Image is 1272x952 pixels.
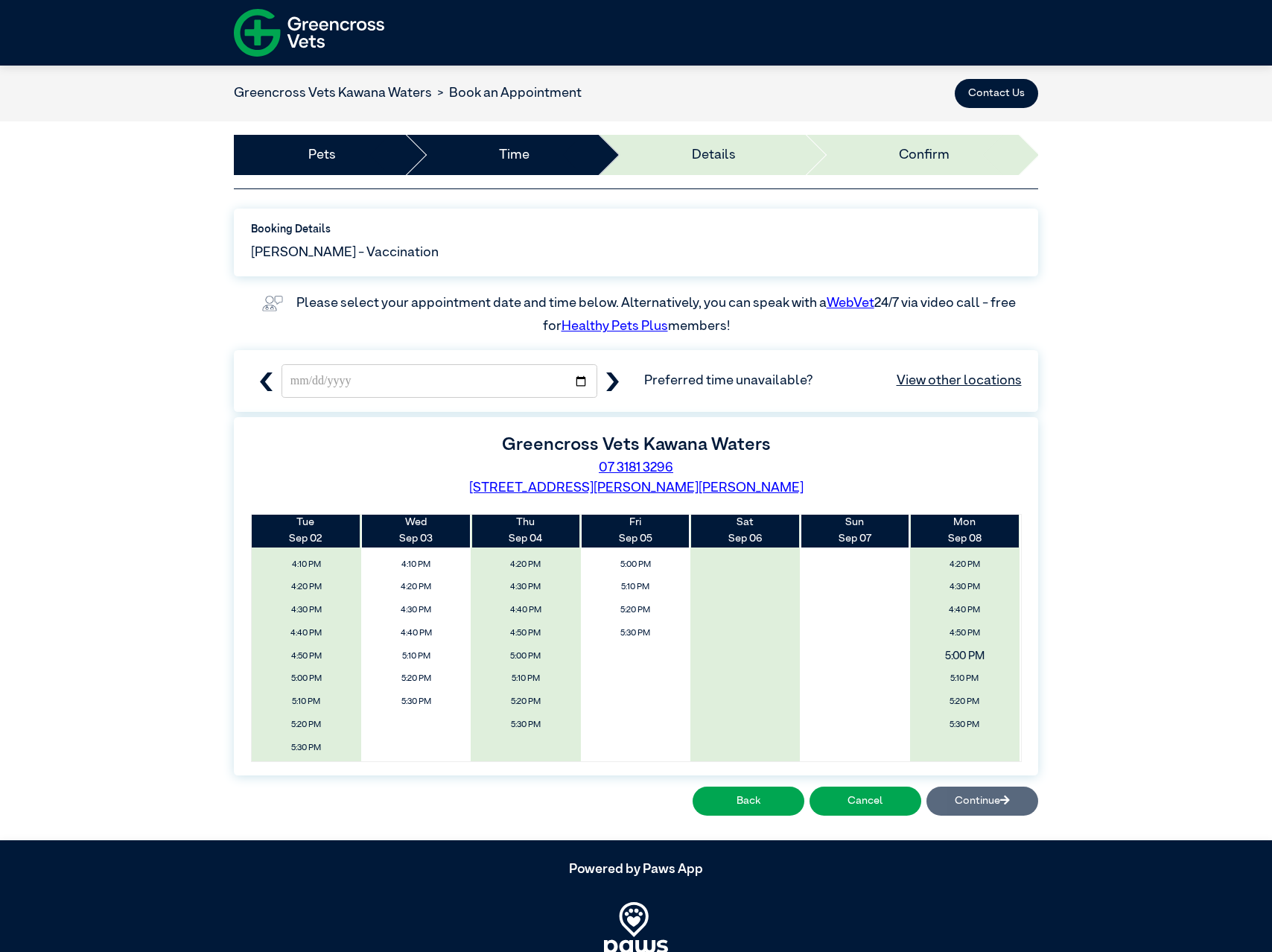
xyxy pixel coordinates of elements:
[915,670,1015,689] span: 5:10 PM
[910,515,1020,547] th: Sep 08
[256,623,357,643] span: 4:40 PM
[471,515,580,547] th: Sep 04
[256,738,357,758] span: 5:30 PM
[234,862,1038,878] h5: Powered by Paws App
[475,601,576,621] span: 4:40 PM
[366,623,466,643] span: 4:40 PM
[308,145,336,165] a: Pets
[562,320,668,333] a: Healthy Pets Plus
[234,86,432,100] a: Greencross Vets Kawana Waters
[366,647,466,666] span: 5:10 PM
[256,555,357,574] span: 4:10 PM
[256,670,357,689] span: 5:00 PM
[366,670,466,689] span: 5:20 PM
[256,715,357,734] span: 5:20 PM
[585,555,686,574] span: 5:00 PM
[499,145,530,165] a: Time
[366,601,466,621] span: 4:30 PM
[252,515,361,547] th: Sep 02
[810,787,921,816] button: Cancel
[234,4,384,62] img: f-logo
[366,578,466,597] span: 4:20 PM
[256,647,357,666] span: 4:50 PM
[469,481,804,495] a: [STREET_ADDRESS][PERSON_NAME][PERSON_NAME]
[585,578,686,597] span: 5:10 PM
[644,371,1022,391] span: Preferred time unavailable?
[234,83,582,104] nav: breadcrumb
[475,555,576,574] span: 4:20 PM
[585,601,686,621] span: 5:20 PM
[251,222,1022,238] label: Booking Details
[915,623,1015,643] span: 4:50 PM
[256,578,357,597] span: 4:20 PM
[475,578,576,597] span: 4:30 PM
[690,515,800,547] th: Sep 06
[693,787,804,816] button: Back
[502,436,771,454] label: Greencross Vets Kawana Waters
[366,693,466,712] span: 5:30 PM
[256,290,288,317] img: vet
[585,623,686,643] span: 5:30 PM
[296,296,1018,334] label: Please select your appointment date and time below. Alternatively, you can speak with a 24/7 via ...
[800,515,909,547] th: Sep 07
[915,693,1015,712] span: 5:20 PM
[897,371,1022,391] a: View other locations
[366,555,466,574] span: 4:10 PM
[900,644,1030,669] span: 5:00 PM
[599,461,673,475] a: 07 3181 3296
[475,715,576,734] span: 5:30 PM
[256,601,357,621] span: 4:30 PM
[361,515,471,547] th: Sep 03
[915,601,1015,621] span: 4:40 PM
[475,693,576,712] span: 5:20 PM
[915,715,1015,734] span: 5:30 PM
[581,515,690,547] th: Sep 05
[251,243,439,263] span: [PERSON_NAME] - Vaccination
[955,79,1038,109] button: Contact Us
[915,555,1015,574] span: 4:20 PM
[475,647,576,666] span: 5:00 PM
[827,296,874,310] a: WebVet
[256,693,357,712] span: 5:10 PM
[475,623,576,643] span: 4:50 PM
[432,83,582,104] li: Book an Appointment
[475,670,576,689] span: 5:10 PM
[915,578,1015,597] span: 4:30 PM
